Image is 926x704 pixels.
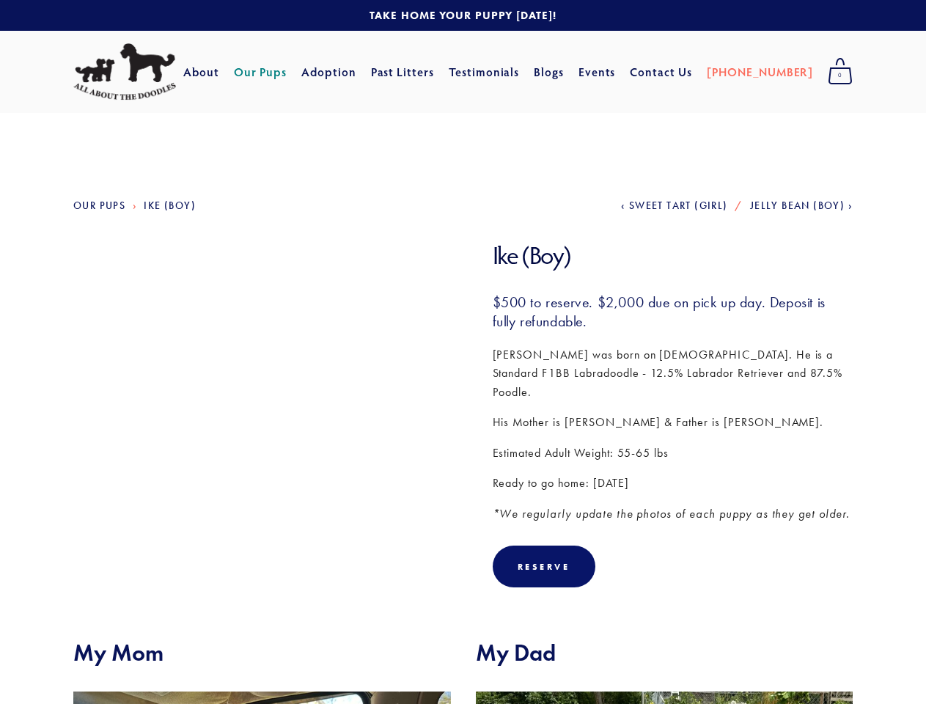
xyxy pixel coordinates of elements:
a: Past Litters [371,64,435,79]
img: All About The Doodles [73,43,176,100]
a: Our Pups [234,59,287,85]
a: Sweet Tart (Girl) [621,199,728,212]
div: Reserve [518,561,570,572]
div: Reserve [493,546,595,587]
a: 0 items in cart [820,54,860,90]
span: Sweet Tart (Girl) [629,199,728,212]
a: Blogs [534,59,564,85]
a: Adoption [301,59,356,85]
a: About [183,59,219,85]
h2: My Mom [73,639,451,667]
h3: $500 to reserve. $2,000 due on pick up day. Deposit is fully refundable. [493,293,853,331]
p: [PERSON_NAME] was born on [DEMOGRAPHIC_DATA]. He is a Standard F1BB Labradoodle - 12.5% Labrador ... [493,345,853,402]
p: His Mother is [PERSON_NAME] & Father is [PERSON_NAME]. [493,413,853,432]
a: [PHONE_NUMBER] [707,59,813,85]
a: Jelly Bean (Boy) [750,199,853,212]
a: Testimonials [449,59,520,85]
h2: My Dad [476,639,853,667]
a: Ike (Boy) [144,199,196,212]
span: Jelly Bean (Boy) [750,199,845,212]
a: Contact Us [630,59,692,85]
em: *We regularly update the photos of each puppy as they get older. [493,507,850,521]
p: Estimated Adult Weight: 55-65 lbs [493,444,853,463]
a: Our Pups [73,199,125,212]
p: Ready to go home: [DATE] [493,474,853,493]
span: 0 [828,66,853,85]
h1: Ike (Boy) [493,241,853,271]
a: Events [578,59,616,85]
